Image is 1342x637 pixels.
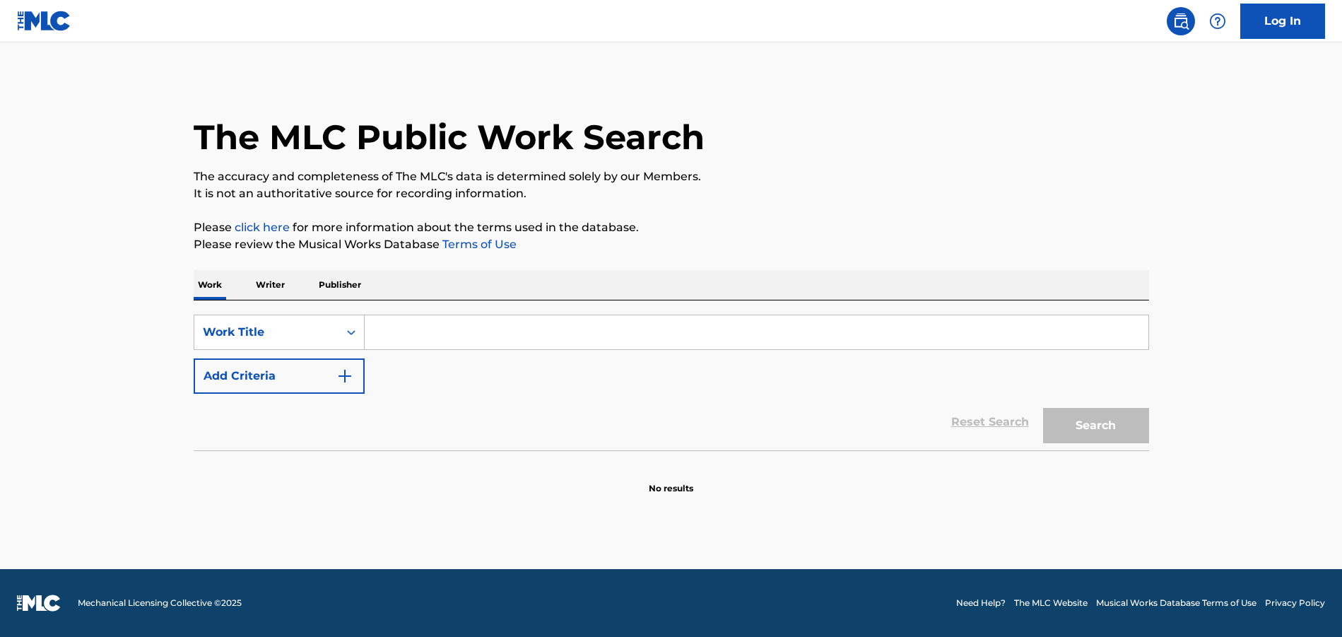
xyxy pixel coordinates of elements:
[314,270,365,300] p: Publisher
[78,597,242,609] span: Mechanical Licensing Collective © 2025
[235,221,290,234] a: click here
[1209,13,1226,30] img: help
[194,315,1149,450] form: Search Form
[1014,597,1088,609] a: The MLC Website
[17,595,61,612] img: logo
[194,270,226,300] p: Work
[1172,13,1189,30] img: search
[1203,7,1232,35] div: Help
[956,597,1006,609] a: Need Help?
[649,465,693,495] p: No results
[194,168,1149,185] p: The accuracy and completeness of The MLC's data is determined solely by our Members.
[1167,7,1195,35] a: Public Search
[17,11,71,31] img: MLC Logo
[1265,597,1325,609] a: Privacy Policy
[252,270,289,300] p: Writer
[203,324,330,341] div: Work Title
[194,219,1149,236] p: Please for more information about the terms used in the database.
[194,236,1149,253] p: Please review the Musical Works Database
[194,116,705,158] h1: The MLC Public Work Search
[194,185,1149,202] p: It is not an authoritative source for recording information.
[440,238,517,251] a: Terms of Use
[1271,569,1342,637] iframe: Chat Widget
[1240,4,1325,39] a: Log In
[1096,597,1256,609] a: Musical Works Database Terms of Use
[336,368,353,385] img: 9d2ae6d4665cec9f34b9.svg
[194,358,365,394] button: Add Criteria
